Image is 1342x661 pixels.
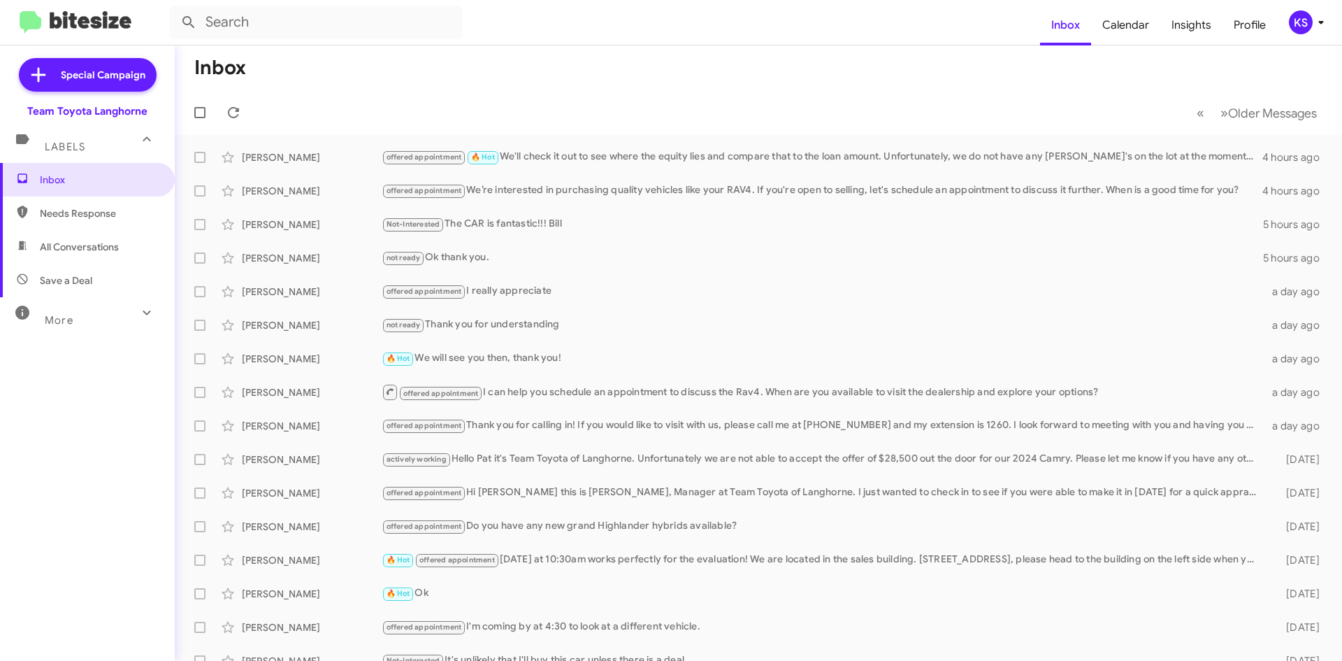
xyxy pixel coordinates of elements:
[194,57,246,79] h1: Inbox
[1189,99,1325,127] nav: Page navigation example
[40,206,159,220] span: Needs Response
[242,150,382,164] div: [PERSON_NAME]
[1289,10,1313,34] div: KS
[1264,520,1331,534] div: [DATE]
[387,253,421,262] span: not ready
[1160,5,1222,45] a: Insights
[1228,106,1317,121] span: Older Messages
[242,419,382,433] div: [PERSON_NAME]
[387,488,462,497] span: offered appointment
[1264,385,1331,399] div: a day ago
[1220,104,1228,122] span: »
[382,552,1264,568] div: [DATE] at 10:30am works perfectly for the evaluation! We are located in the sales building. [STRE...
[45,141,85,153] span: Labels
[1222,5,1277,45] a: Profile
[382,585,1264,602] div: Ok
[419,555,495,564] span: offered appointment
[387,421,462,430] span: offered appointment
[169,6,463,39] input: Search
[1197,104,1204,122] span: «
[1264,352,1331,366] div: a day ago
[242,318,382,332] div: [PERSON_NAME]
[403,389,479,398] span: offered appointment
[382,451,1264,467] div: Hello Pat it's Team Toyota of Langhorne. Unfortunately we are not able to accept the offer of $28...
[27,104,147,118] div: Team Toyota Langhorne
[242,285,382,299] div: [PERSON_NAME]
[1264,587,1331,601] div: [DATE]
[242,587,382,601] div: [PERSON_NAME]
[382,418,1264,434] div: Thank you for calling in! If you would like to visit with us, please call me at [PHONE_NUMBER] an...
[387,220,440,229] span: Not-Interested
[1263,251,1331,265] div: 5 hours ago
[387,623,462,632] span: offered appointment
[382,250,1263,266] div: Ok thank you.
[45,314,73,327] span: More
[242,352,382,366] div: [PERSON_NAME]
[382,183,1262,199] div: We’re interested in purchasing quality vehicles like your RAV4. If you're open to selling, let's ...
[382,518,1264,534] div: Do you have any new grand Highlander hybrids available?
[382,149,1262,165] div: We'll check it out to see where the equity lies and compare that to the loan amount. Unfortunatel...
[387,522,462,531] span: offered appointment
[242,453,382,467] div: [PERSON_NAME]
[61,68,145,82] span: Special Campaign
[40,240,119,254] span: All Conversations
[1264,486,1331,500] div: [DATE]
[387,287,462,296] span: offered appointment
[1262,184,1331,198] div: 4 hours ago
[382,317,1264,333] div: Thank you for understanding
[382,283,1264,299] div: I really appreciate
[1040,5,1091,45] a: Inbox
[242,218,382,232] div: [PERSON_NAME]
[1264,553,1331,567] div: [DATE]
[242,486,382,500] div: [PERSON_NAME]
[387,152,462,162] span: offered appointment
[382,619,1264,635] div: I'm coming by at 4:30 to look at a different vehicle.
[242,620,382,634] div: [PERSON_NAME]
[1264,419,1331,433] div: a day ago
[1264,453,1331,467] div: [DATE]
[242,184,382,198] div: [PERSON_NAME]
[387,186,462,195] span: offered appointment
[471,152,495,162] span: 🔥 Hot
[40,273,92,287] span: Save a Deal
[1188,99,1213,127] button: Previous
[1264,285,1331,299] div: a day ago
[382,350,1264,367] div: We will see you then, thank you!
[387,354,410,363] span: 🔥 Hot
[382,383,1264,401] div: I can help you schedule an appointment to discuss the Rav4. When are you available to visit the d...
[242,251,382,265] div: [PERSON_NAME]
[1263,218,1331,232] div: 5 hours ago
[1264,318,1331,332] div: a day ago
[242,553,382,567] div: [PERSON_NAME]
[387,455,447,464] span: actively working
[382,485,1264,501] div: Hi [PERSON_NAME] this is [PERSON_NAME], Manager at Team Toyota of Langhorne. I just wanted to che...
[387,555,410,564] span: 🔥 Hot
[387,320,421,329] span: not ready
[387,589,410,598] span: 🔥 Hot
[1212,99,1325,127] button: Next
[1091,5,1160,45] a: Calendar
[1262,150,1331,164] div: 4 hours ago
[242,520,382,534] div: [PERSON_NAME]
[1264,620,1331,634] div: [DATE]
[382,216,1263,232] div: The CAR is fantastic!!! Bill
[1277,10,1327,34] button: KS
[40,173,159,187] span: Inbox
[19,58,157,92] a: Special Campaign
[242,385,382,399] div: [PERSON_NAME]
